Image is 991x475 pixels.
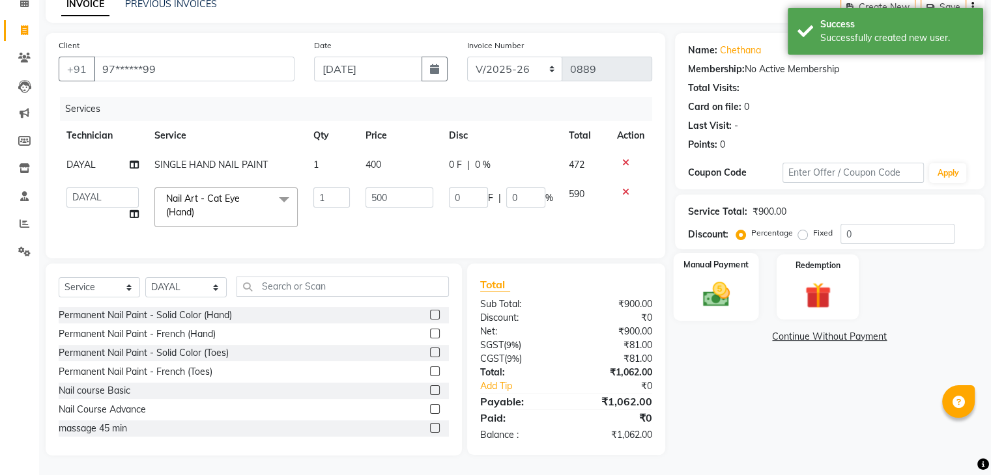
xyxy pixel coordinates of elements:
[569,159,584,170] span: 472
[470,366,566,379] div: Total:
[820,18,973,31] div: Success
[566,366,662,379] div: ₹1,062.00
[470,338,566,352] div: ( )
[566,410,662,426] div: ₹0
[566,352,662,366] div: ₹81.00
[166,193,240,218] span: Nail Art - Cat Eye (Hand)
[566,325,662,338] div: ₹900.00
[313,159,319,170] span: 1
[59,422,127,435] div: massage 45 min
[59,57,95,81] button: +91
[561,121,609,150] th: Total
[820,31,973,45] div: Successfully created new user.
[566,297,662,311] div: ₹900.00
[314,40,332,51] label: Date
[569,188,584,200] span: 590
[545,191,553,205] span: %
[306,121,358,150] th: Qty
[753,205,786,219] div: ₹900.00
[796,260,840,271] label: Redemption
[66,159,96,170] span: DAYAL
[366,159,381,170] span: 400
[59,308,232,322] div: Permanent Nail Paint - Solid Color (Hand)
[566,338,662,352] div: ₹81.00
[720,44,761,57] a: Chethana
[475,158,491,172] span: 0 %
[59,40,79,51] label: Client
[59,121,147,150] th: Technician
[147,121,306,150] th: Service
[358,121,441,150] th: Price
[488,191,493,205] span: F
[751,227,793,239] label: Percentage
[688,100,741,114] div: Card on file:
[720,138,725,152] div: 0
[59,403,146,416] div: Nail Course Advance
[688,44,717,57] div: Name:
[694,279,738,310] img: _cash.svg
[582,379,661,393] div: ₹0
[59,384,130,398] div: Nail course Basic
[480,339,504,351] span: SGST
[688,119,732,133] div: Last Visit:
[688,81,740,95] div: Total Visits:
[688,62,745,76] div: Membership:
[60,97,662,121] div: Services
[507,353,519,364] span: 9%
[480,278,510,292] span: Total
[194,206,200,218] a: x
[94,57,294,81] input: Search by Name/Mobile/Email/Code
[688,138,717,152] div: Points:
[470,311,566,325] div: Discount:
[470,428,566,442] div: Balance :
[441,121,561,150] th: Disc
[688,228,728,241] div: Discount:
[59,346,229,360] div: Permanent Nail Paint - Solid Color (Toes)
[467,158,470,172] span: |
[688,62,971,76] div: No Active Membership
[813,227,833,239] label: Fixed
[467,40,524,51] label: Invoice Number
[498,191,501,205] span: |
[609,121,652,150] th: Action
[470,379,582,393] a: Add Tip
[929,163,966,183] button: Apply
[744,100,749,114] div: 0
[783,163,925,183] input: Enter Offer / Coupon Code
[506,340,519,350] span: 9%
[566,394,662,409] div: ₹1,062.00
[237,277,449,297] input: Search or Scan
[688,166,783,180] div: Coupon Code
[59,365,212,379] div: Permanent Nail Paint - French (Toes)
[470,394,566,409] div: Payable:
[480,353,504,364] span: CGST
[678,330,982,344] a: Continue Without Payment
[470,352,566,366] div: ( )
[449,158,462,172] span: 0 F
[470,325,566,338] div: Net:
[566,428,662,442] div: ₹1,062.00
[154,159,268,170] span: SINGLE HAND NAIL PAINT
[797,279,839,312] img: _gift.svg
[688,205,747,219] div: Service Total:
[59,327,216,341] div: Permanent Nail Paint - French (Hand)
[470,297,566,311] div: Sub Total:
[734,119,738,133] div: -
[683,258,749,271] label: Manual Payment
[470,410,566,426] div: Paid:
[566,311,662,325] div: ₹0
